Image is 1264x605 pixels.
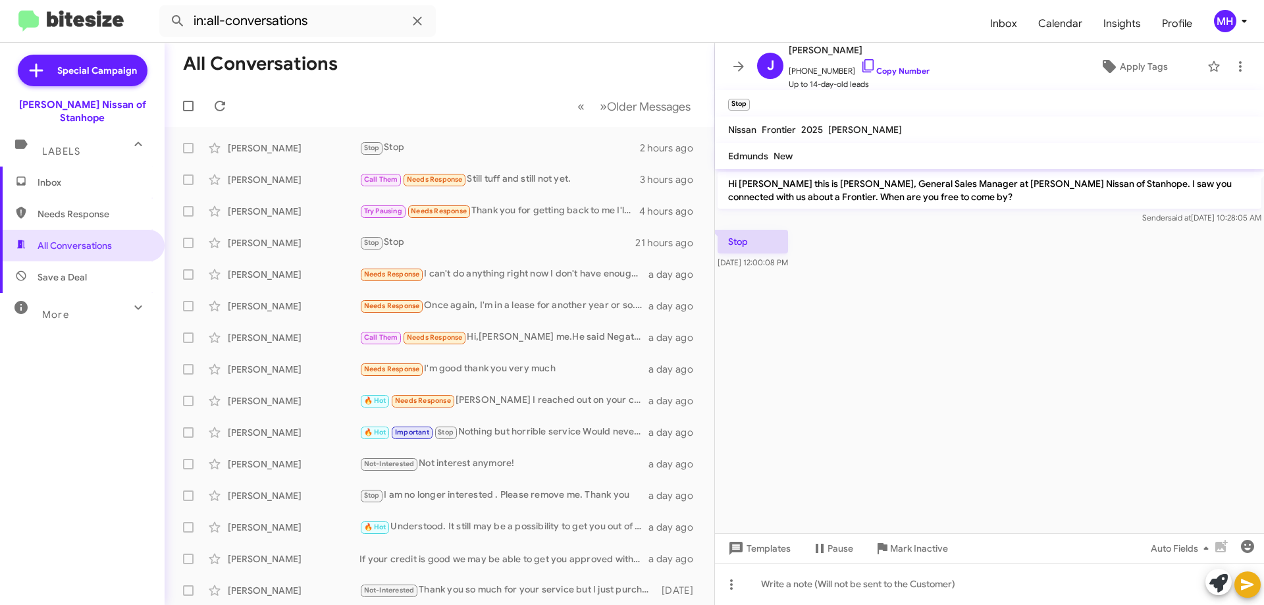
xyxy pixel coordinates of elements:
span: Needs Response [407,333,463,342]
span: Calendar [1028,5,1093,43]
span: Not-Interested [364,460,415,468]
div: [PERSON_NAME] [228,300,359,313]
span: Needs Response [364,365,420,373]
div: [PERSON_NAME] [228,268,359,281]
span: Labels [42,145,80,157]
div: a day ago [648,331,704,344]
span: Edmunds [728,150,768,162]
div: [PERSON_NAME] [228,205,359,218]
span: 🔥 Hot [364,523,386,531]
button: Next [592,93,698,120]
div: a day ago [648,426,704,439]
div: Understood. It still may be a possibility to get you out of that Infiniti lease. Just depends on ... [359,519,648,535]
div: 2 hours ago [640,142,704,155]
span: Up to 14-day-old leads [789,78,930,91]
div: [PERSON_NAME] [228,489,359,502]
span: Auto Fields [1151,537,1214,560]
span: Stop [364,491,380,500]
button: Auto Fields [1140,537,1224,560]
div: Hi,[PERSON_NAME] me.He said Negative.Thanks for text. [359,330,648,345]
span: Sender [DATE] 10:28:05 AM [1142,213,1261,223]
span: Needs Response [407,175,463,184]
span: Needs Response [364,270,420,278]
span: Nissan [728,124,756,136]
button: Pause [801,537,864,560]
div: [PERSON_NAME] [228,173,359,186]
span: Mark Inactive [890,537,948,560]
div: 21 hours ago [635,236,704,250]
div: [PERSON_NAME] [228,236,359,250]
span: « [577,98,585,115]
span: All Conversations [38,239,112,252]
div: [PERSON_NAME] I reached out on your cell, but I think it may have changed. I reached out from my ... [359,393,648,408]
nav: Page navigation example [570,93,698,120]
span: Templates [725,537,791,560]
div: a day ago [648,394,704,408]
span: Needs Response [395,396,451,405]
input: Search [159,5,436,37]
span: [DATE] 12:00:08 PM [718,257,788,267]
span: Apply Tags [1120,55,1168,78]
div: MH [1214,10,1236,32]
div: If your credit is good we may be able to get you approved without needing proof of income. [359,552,648,566]
span: 2025 [801,124,823,136]
a: Inbox [980,5,1028,43]
div: [DATE] [655,584,704,597]
div: [PERSON_NAME] [228,584,359,597]
div: [PERSON_NAME] [228,142,359,155]
div: [PERSON_NAME] [228,331,359,344]
div: I'm good thank you very much [359,361,648,377]
div: a day ago [648,458,704,471]
button: MH [1203,10,1250,32]
div: Stop [359,140,640,155]
span: Save a Deal [38,271,87,284]
div: 4 hours ago [639,205,704,218]
button: Apply Tags [1066,55,1201,78]
span: J [767,55,774,76]
span: 🔥 Hot [364,396,386,405]
div: Stop [359,235,635,250]
p: Hi [PERSON_NAME] this is [PERSON_NAME], General Sales Manager at [PERSON_NAME] Nissan of Stanhope... [718,172,1261,209]
a: Special Campaign [18,55,147,86]
span: Try Pausing [364,207,402,215]
div: a day ago [648,300,704,313]
div: Thank you for getting back to me I'll have to pass up on the vehicle, like I had stated the most ... [359,203,639,219]
span: said at [1168,213,1191,223]
span: [PERSON_NAME] [828,124,902,136]
div: [PERSON_NAME] [228,458,359,471]
span: Call Them [364,175,398,184]
span: Stop [364,238,380,247]
span: Needs Response [364,302,420,310]
button: Previous [569,93,592,120]
div: Once again, I'm in a lease for another year or so. ONLY inquired if you were willing to buy out m... [359,298,648,313]
div: a day ago [648,268,704,281]
div: I am no longer interested . Please remove me. Thank you [359,488,648,503]
div: [PERSON_NAME] [228,521,359,534]
a: Profile [1151,5,1203,43]
span: 🔥 Hot [364,428,386,436]
span: Needs Response [38,207,149,221]
div: a day ago [648,552,704,566]
span: Frontier [762,124,796,136]
span: » [600,98,607,115]
div: 3 hours ago [640,173,704,186]
span: Stop [364,144,380,152]
div: [PERSON_NAME] [228,394,359,408]
div: Thank you so much for your service but I just purchased a new car. Thank you. Appreciate it. [359,583,655,598]
div: I can't do anything right now I don't have enough equity in my 2023 Rogue so I have to wait a while. [359,267,648,282]
span: [PHONE_NUMBER] [789,58,930,78]
a: Insights [1093,5,1151,43]
a: Copy Number [860,66,930,76]
span: Special Campaign [57,64,137,77]
button: Templates [715,537,801,560]
div: [PERSON_NAME] [228,426,359,439]
div: Still tuff and still not yet. [359,172,640,187]
span: Not-Interested [364,586,415,594]
small: Stop [728,99,750,111]
div: [PERSON_NAME] [228,363,359,376]
p: Stop [718,230,788,253]
div: a day ago [648,521,704,534]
